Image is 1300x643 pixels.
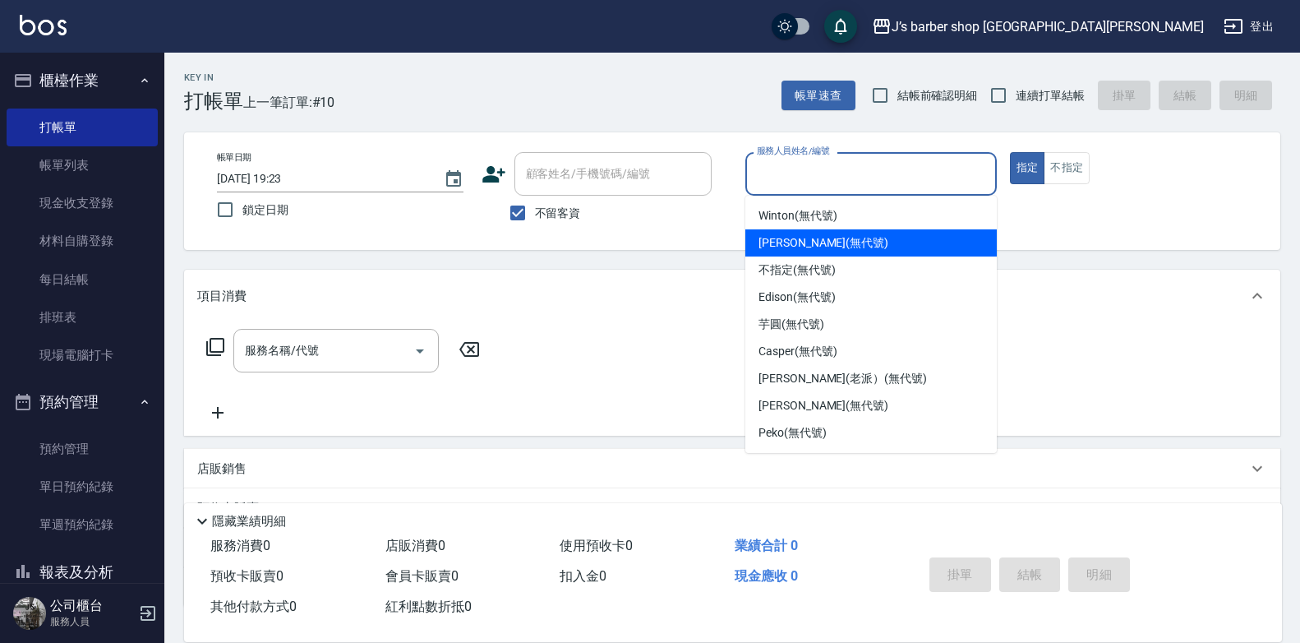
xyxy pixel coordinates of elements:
div: 預收卡販賣 [184,488,1280,528]
button: J’s barber shop [GEOGRAPHIC_DATA][PERSON_NAME] [865,10,1210,44]
p: 服務人員 [50,614,134,629]
span: Peko (無代號) [758,424,827,442]
p: 隱藏業績明細 [212,513,286,530]
a: 現金收支登錄 [7,184,158,222]
span: [PERSON_NAME] (無代號) [758,397,888,414]
span: Winton (無代號) [758,207,837,224]
span: 上一筆訂單:#10 [243,92,335,113]
button: 報表及分析 [7,551,158,594]
div: 項目消費 [184,270,1280,322]
span: 店販消費 0 [385,538,445,553]
span: Edison (無代號) [758,289,835,306]
span: 會員卡販賣 0 [385,568,459,584]
button: 預約管理 [7,381,158,423]
span: 結帳前確認明細 [897,87,978,104]
span: 其他付款方式 0 [210,599,297,614]
button: 登出 [1217,12,1280,42]
a: 現場電腦打卡 [7,336,158,374]
span: 扣入金 0 [560,568,606,584]
span: 預收卡販賣 0 [210,568,284,584]
button: save [824,10,857,43]
span: [PERSON_NAME] (無代號) [758,234,888,252]
button: Open [407,338,433,364]
button: 櫃檯作業 [7,59,158,102]
label: 服務人員姓名/編號 [757,145,829,157]
button: 不指定 [1044,152,1090,184]
h5: 公司櫃台 [50,598,134,614]
span: 紅利點數折抵 0 [385,599,472,614]
a: 材料自購登錄 [7,222,158,260]
span: 連續打單結帳 [1016,87,1085,104]
a: 預約管理 [7,430,158,468]
span: 現金應收 0 [735,568,798,584]
img: Person [13,597,46,630]
button: 帳單速查 [781,81,855,111]
span: 不指定 (無代號) [758,261,836,279]
button: 指定 [1010,152,1045,184]
div: J’s barber shop [GEOGRAPHIC_DATA][PERSON_NAME] [892,16,1204,37]
label: 帳單日期 [217,151,251,164]
h3: 打帳單 [184,90,243,113]
a: 單日預約紀錄 [7,468,158,506]
img: Logo [20,15,67,35]
a: 帳單列表 [7,146,158,184]
div: 店販銷售 [184,449,1280,488]
span: 業績合計 0 [735,538,798,553]
h2: Key In [184,72,243,83]
span: 不留客資 [535,205,581,222]
span: 使用預收卡 0 [560,538,633,553]
p: 項目消費 [197,288,247,305]
button: Choose date, selected date is 2025-10-10 [434,160,473,199]
p: 預收卡販賣 [197,500,259,517]
span: 鎖定日期 [242,201,288,219]
a: 單週預約紀錄 [7,506,158,544]
span: Casper (無代號) [758,343,837,360]
a: 打帳單 [7,109,158,146]
input: YYYY/MM/DD hh:mm [217,165,427,192]
span: Jiaju（家駒） (無代號) [758,451,871,469]
span: 服務消費 0 [210,538,270,553]
a: 排班表 [7,298,158,336]
p: 店販銷售 [197,460,247,478]
span: 芋圓 (無代號) [758,316,824,333]
a: 每日結帳 [7,261,158,298]
span: [PERSON_NAME](老派） (無代號) [758,370,927,387]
